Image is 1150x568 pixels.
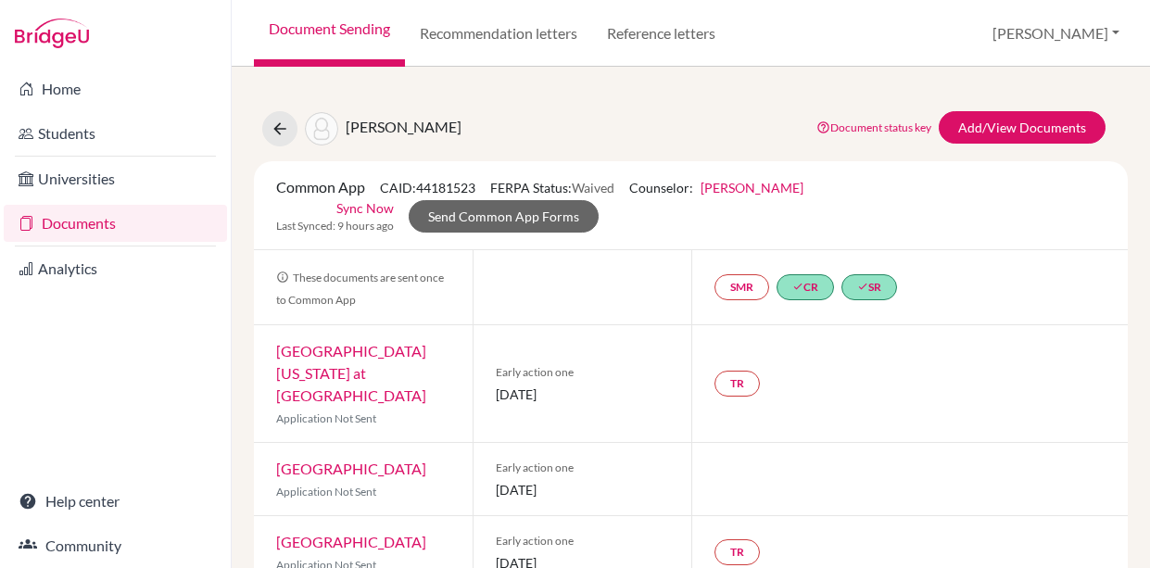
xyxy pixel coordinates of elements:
a: doneSR [841,274,897,300]
a: SMR [714,274,769,300]
a: Add/View Documents [939,111,1106,144]
span: Early action one [496,460,669,476]
span: Early action one [496,364,669,381]
span: Counselor: [629,180,803,196]
img: Bridge-U [15,19,89,48]
a: TR [714,539,760,565]
span: These documents are sent once to Common App [276,271,444,307]
span: Application Not Sent [276,485,376,499]
a: TR [714,371,760,397]
a: Documents [4,205,227,242]
a: doneCR [777,274,834,300]
i: done [857,281,868,292]
span: Common App [276,178,365,196]
a: Analytics [4,250,227,287]
span: [PERSON_NAME] [346,118,461,135]
a: Home [4,70,227,107]
a: Community [4,527,227,564]
a: Send Common App Forms [409,200,599,233]
a: [PERSON_NAME] [701,180,803,196]
a: Universities [4,160,227,197]
span: Application Not Sent [276,411,376,425]
span: Last Synced: 9 hours ago [276,218,394,234]
span: Early action one [496,533,669,549]
span: [DATE] [496,385,669,404]
i: done [792,281,803,292]
span: FERPA Status: [490,180,614,196]
a: Sync Now [336,198,394,218]
a: Document status key [816,120,931,134]
span: [DATE] [496,480,669,499]
button: [PERSON_NAME] [984,16,1128,51]
a: [GEOGRAPHIC_DATA] [276,533,426,550]
a: Help center [4,483,227,520]
a: [GEOGRAPHIC_DATA] [276,460,426,477]
span: Waived [572,180,614,196]
span: CAID: 44181523 [380,180,475,196]
a: Students [4,115,227,152]
a: [GEOGRAPHIC_DATA][US_STATE] at [GEOGRAPHIC_DATA] [276,342,426,404]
